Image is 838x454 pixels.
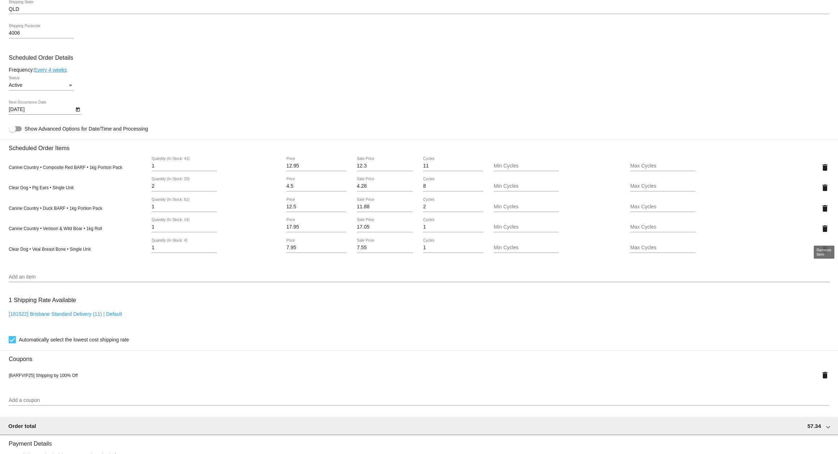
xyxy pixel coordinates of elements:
mat-select: Status [9,82,74,88]
span: Canine Country • Duck BARF • 1kg Portion Pack [9,206,102,211]
input: Add a coupon [9,398,829,403]
span: Active [9,82,22,88]
input: Sale Price [357,183,413,189]
input: Max Cycles [630,183,695,189]
mat-icon: delete [821,163,829,172]
span: Automatically select the lowest cost shipping rate [19,335,129,344]
input: Max Cycles [630,204,695,210]
input: Price [286,245,346,251]
span: Clear Dog • Veal Breast Bone • Single Unit [9,247,91,252]
input: Sale Price [357,163,413,169]
input: Quantity (In Stock: 41) [152,163,217,169]
input: Shipping State [9,7,829,12]
input: Sale Price [357,224,413,230]
input: Min Cycles [494,204,559,210]
mat-icon: delete [821,245,829,254]
button: Open calendar [74,105,81,113]
mat-icon: delete [821,371,829,379]
input: Cycles [423,163,483,169]
mat-icon: delete [821,204,829,213]
input: Price [286,204,346,210]
input: Price [286,183,346,189]
input: Sale Price [357,204,413,210]
a: Every 4 weeks [34,67,67,73]
input: Add an item [9,274,829,280]
span: 57.34 [807,423,821,429]
input: Cycles [423,224,483,230]
input: Quantity (In Stock: 61) [152,204,217,210]
input: Shipping Postcode [9,30,74,36]
input: Price [286,163,346,169]
input: Min Cycles [494,183,559,189]
input: Cycles [423,245,483,251]
h3: Scheduled Order Items [9,139,829,152]
input: Cycles [423,183,483,189]
h3: Payment Details [9,435,829,447]
a: [181522] Brisbane Standard Delivery (11) | Default [9,311,122,317]
input: Sale Price [357,245,413,251]
span: Show Advanced Options for Date/Time and Processing [25,125,148,132]
span: [BARFVIP25] Shipping by 100% Off [9,373,78,378]
span: Clear Dog • Pig Ears • Single Unit [9,185,73,190]
input: Cycles [423,204,483,210]
h3: Scheduled Order Details [9,54,829,61]
div: Frequency: [9,67,829,73]
input: Quantity (In Stock: 14) [152,224,217,230]
mat-icon: delete [821,183,829,192]
span: Canine Country • Composite Red BARF • 1kg Portion Pack [9,165,122,170]
span: Order total [8,423,36,429]
mat-icon: delete [821,224,829,233]
h3: 1 Shipping Rate Available [9,292,76,308]
input: Quantity (In Stock: 20) [152,183,217,189]
input: Price [286,224,346,230]
input: Min Cycles [494,163,559,169]
input: Max Cycles [630,163,695,169]
input: Quantity (In Stock: 4) [152,245,217,251]
input: Next Occurrence Date [9,107,74,113]
input: Min Cycles [494,245,559,251]
h3: Coupons [9,350,829,362]
input: Max Cycles [630,245,695,251]
input: Min Cycles [494,224,559,230]
span: Canine Country • Venison & Wild Boar • 1kg Roll [9,226,102,231]
input: Max Cycles [630,224,695,230]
